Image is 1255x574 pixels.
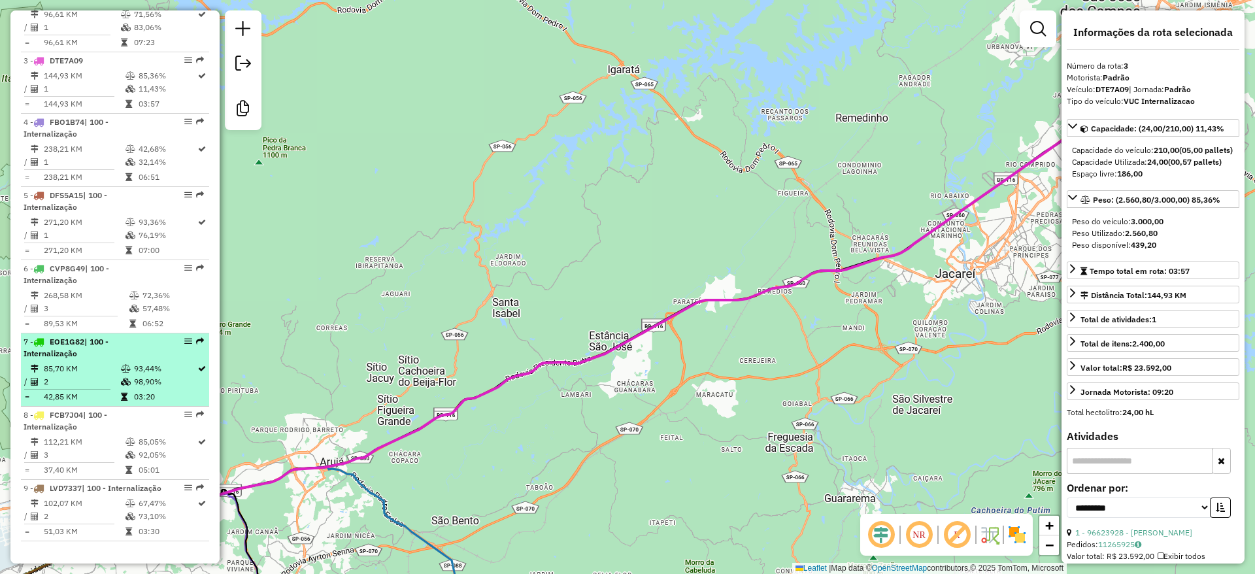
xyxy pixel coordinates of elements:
span: LVD7337 [50,483,82,493]
td: 07:00 [138,244,197,257]
i: % de utilização do peso [121,365,131,373]
strong: Padrão [1164,84,1191,94]
h4: Informações da rota selecionada [1067,26,1239,39]
a: Leaflet [795,564,827,573]
span: | 100 - Internalização [82,483,161,493]
a: Distância Total:144,93 KM [1067,286,1239,303]
span: Ocultar deslocamento [865,519,897,550]
i: Total de Atividades [31,85,39,93]
strong: (05,00 pallets) [1179,145,1233,155]
img: Fluxo de ruas [979,524,1000,545]
div: Valor total: R$ 23.592,00 [1067,550,1239,562]
a: Exportar sessão [230,50,256,80]
i: Distância Total [31,10,39,18]
td: 271,20 KM [43,216,125,229]
strong: 439,20 [1131,240,1156,250]
button: Ordem crescente [1210,498,1231,518]
td: 96,61 KM [43,8,120,21]
td: 144,93 KM [43,97,125,110]
span: Peso: (2.560,80/3.000,00) 85,36% [1093,195,1220,205]
td: / [24,302,30,315]
a: Total de itens:2.400,00 [1067,334,1239,352]
em: Opções [184,264,192,272]
em: Rota exportada [196,411,204,418]
td: 2 [43,510,125,523]
em: Rota exportada [196,56,204,64]
td: 92,05% [138,448,197,462]
i: % de utilização do peso [129,292,139,299]
a: Zoom in [1039,516,1059,535]
h4: Atividades [1067,430,1239,443]
em: Opções [184,411,192,418]
i: % de utilização do peso [125,145,135,153]
i: Distância Total [31,438,39,446]
td: 268,58 KM [43,289,129,302]
span: 9 - [24,483,161,493]
i: % de utilização do peso [125,72,135,80]
td: 03:20 [133,390,197,403]
i: Rota otimizada [198,499,206,507]
td: 42,68% [138,143,197,156]
span: | 100 - Internalização [24,117,109,139]
td: 85,36% [138,69,197,82]
td: 11,43% [138,82,197,95]
td: 03:57 [138,97,197,110]
span: Capacidade: (24,00/210,00) 11,43% [1091,124,1224,133]
i: Rota otimizada [198,438,206,446]
strong: DTE7A09 [1096,84,1129,94]
strong: (00,57 pallets) [1168,157,1222,167]
i: Tempo total em rota [121,39,127,46]
td: 96,61 KM [43,36,120,49]
em: Opções [184,56,192,64]
span: FCB7J04 [50,410,83,420]
td: / [24,510,30,523]
a: OpenStreetMap [872,564,928,573]
strong: 3.000,00 [1131,216,1163,226]
i: Total de Atividades [31,158,39,166]
strong: Padrão [1103,73,1129,82]
td: 57,48% [142,302,204,315]
td: 3 [43,448,125,462]
strong: 3 [1124,61,1128,71]
i: Distância Total [31,365,39,373]
i: % de utilização da cubagem [125,85,135,93]
span: Tempo total em rota: 03:57 [1090,266,1190,276]
div: Motorista: [1067,72,1239,84]
div: Espaço livre: [1072,168,1234,180]
a: Exibir filtros [1025,16,1051,42]
div: Pedidos: [1067,539,1239,550]
td: / [24,375,30,388]
strong: 24,00 hL [1122,407,1154,417]
span: | Jornada: [1129,84,1191,94]
div: Veículo: [1067,84,1239,95]
span: Exibir todos [1158,551,1205,561]
i: Total de Atividades [31,231,39,239]
td: 2 [43,375,120,388]
img: Exibir/Ocultar setores [1007,524,1028,545]
i: Rota otimizada [198,218,206,226]
td: = [24,36,30,49]
i: Rota otimizada [198,72,206,80]
span: + [1045,517,1054,533]
span: Exibir rótulo [941,519,973,550]
td: = [24,97,30,110]
td: 102,07 KM [43,497,125,510]
div: Peso: (2.560,80/3.000,00) 85,36% [1067,211,1239,256]
i: Tempo total em rota [125,466,132,474]
td: 89,53 KM [43,317,129,330]
td: 1 [43,156,125,169]
td: 1 [43,21,120,34]
a: 11265925 [1098,539,1141,549]
div: Total de itens: [1080,338,1165,350]
i: Observações [1135,541,1141,549]
td: 93,36% [138,216,197,229]
td: 112,21 KM [43,435,125,448]
i: Tempo total em rota [125,100,132,108]
span: 5 - [24,190,107,212]
td: 83,06% [133,21,197,34]
strong: 2.400,00 [1132,339,1165,348]
td: 32,14% [138,156,197,169]
strong: 24,00 [1147,157,1168,167]
td: 67,47% [138,497,197,510]
i: Rota otimizada [198,145,206,153]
